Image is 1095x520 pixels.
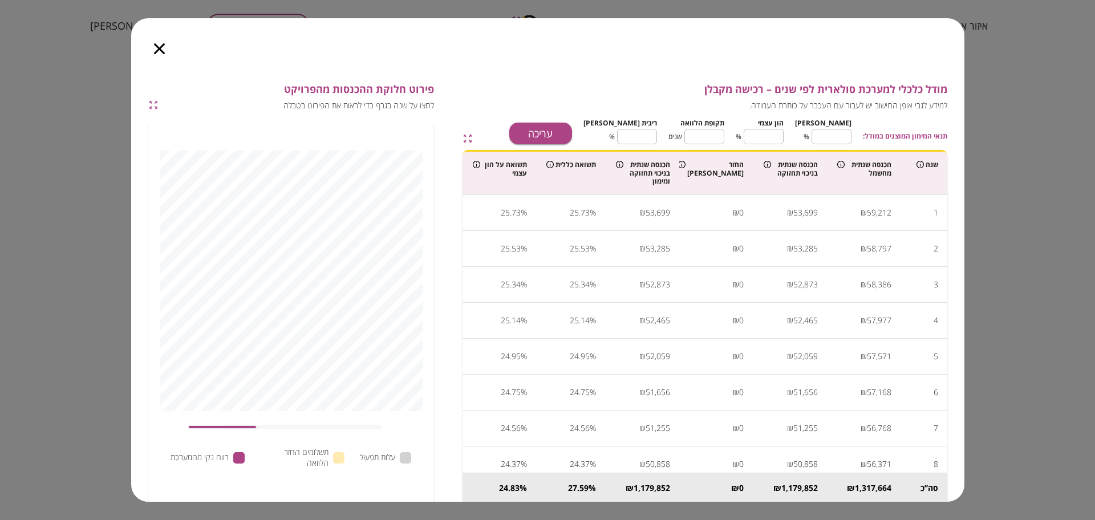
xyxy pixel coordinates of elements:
[520,482,527,494] div: %
[680,118,724,128] span: תקופת הלוואה
[570,240,590,257] div: 25.53
[861,420,867,437] div: ₪
[861,204,867,221] div: ₪
[639,312,646,329] div: ₪
[521,312,527,329] div: %
[590,456,596,473] div: %
[867,312,891,329] div: 57,977
[855,482,891,494] div: 1,317,664
[867,240,891,257] div: 58,797
[867,276,891,293] div: 58,386
[570,204,590,221] div: 25.73
[646,420,670,437] div: 51,255
[739,456,744,473] div: 0
[570,384,590,401] div: 24.75
[590,240,596,257] div: %
[787,420,793,437] div: ₪
[739,384,744,401] div: 0
[787,276,793,293] div: ₪
[934,348,938,365] div: 5
[793,456,818,473] div: 50,858
[501,312,521,329] div: 25.14
[570,312,590,329] div: 25.14
[736,131,741,142] span: %
[639,384,646,401] div: ₪
[733,276,739,293] div: ₪
[867,348,891,365] div: 57,571
[739,482,744,494] div: 0
[739,348,744,365] div: 0
[934,456,938,473] div: 8
[847,482,855,494] div: ₪
[639,240,646,257] div: ₪
[501,240,521,257] div: 25.53
[739,204,744,221] div: 0
[570,348,590,365] div: 24.95
[793,276,818,293] div: 52,873
[501,420,521,437] div: 24.56
[804,131,809,142] span: %
[787,312,793,329] div: ₪
[793,420,818,437] div: 51,255
[733,204,739,221] div: ₪
[646,348,670,365] div: 52,059
[793,312,818,329] div: 52,465
[690,161,744,177] div: החזר [PERSON_NAME]
[521,384,527,401] div: %
[781,482,818,494] div: 1,179,852
[568,482,589,494] div: 27.59
[171,452,229,463] span: רווח נקי מהמערכת
[163,83,434,96] span: פירוט חלוקת ההכנסות מהפרויקט
[521,420,527,437] div: %
[639,348,646,365] div: ₪
[787,348,793,365] div: ₪
[626,482,634,494] div: ₪
[521,204,527,221] div: %
[646,204,670,221] div: 53,699
[521,276,527,293] div: %
[787,204,793,221] div: ₪
[739,240,744,257] div: 0
[733,420,739,437] div: ₪
[590,420,596,437] div: %
[589,482,596,494] div: %
[646,456,670,473] div: 50,858
[934,384,938,401] div: 6
[910,161,938,169] div: שנה
[261,447,328,468] span: תשלומים החזר הלוואה
[499,482,520,494] div: 24.83
[501,276,521,293] div: 25.34
[793,384,818,401] div: 51,656
[867,420,891,437] div: 56,768
[733,348,739,365] div: ₪
[486,83,947,96] span: מודל כלכלי למערכת סולארית לפי שנים – רכישה מקבלן
[163,100,434,111] span: לחצו על שנה בגרף כדי לראות את הפירוט בטבלה
[793,240,818,257] div: 53,285
[861,348,867,365] div: ₪
[473,161,527,177] div: תשואה על הון עצמי
[545,161,596,169] div: תשואה כללית
[867,384,891,401] div: 57,168
[934,420,938,437] div: 7
[910,482,938,494] div: סה’’כ
[668,131,682,142] span: שנים
[733,240,739,257] div: ₪
[646,384,670,401] div: 51,656
[739,276,744,293] div: 0
[793,204,818,221] div: 53,699
[570,276,590,293] div: 25.34
[861,456,867,473] div: ₪
[521,456,527,473] div: %
[867,204,891,221] div: 59,212
[570,420,590,437] div: 24.56
[646,312,670,329] div: 52,465
[867,456,891,473] div: 56,371
[934,276,938,293] div: 3
[570,456,590,473] div: 24.37
[583,118,657,128] span: ריבית [PERSON_NAME]
[795,118,851,128] span: [PERSON_NAME]
[739,312,744,329] div: 0
[934,312,938,329] div: 4
[590,312,596,329] div: %
[787,240,793,257] div: ₪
